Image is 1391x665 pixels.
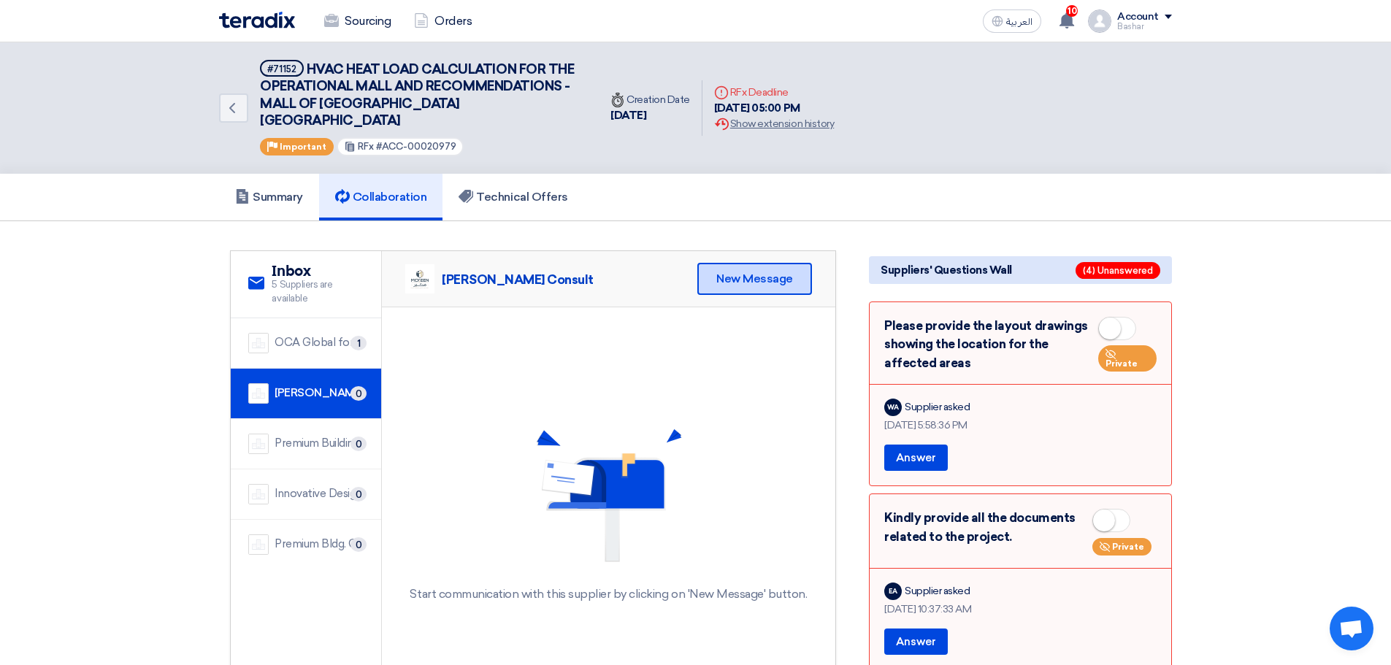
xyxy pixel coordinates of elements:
[350,336,367,350] span: 1
[272,263,364,280] h2: Inbox
[319,174,443,220] a: Collaboration
[610,92,690,107] div: Creation Date
[402,5,483,37] a: Orders
[260,60,581,130] h5: HVAC HEAT LOAD CALCULATION FOR THE OPERATIONAL MALL AND RECOMMENDATIONS - MALL OF ARABIA JEDDAH
[350,487,367,501] span: 0
[1006,17,1032,27] span: العربية
[1105,358,1138,369] span: Private
[248,434,269,454] img: company-name
[884,399,902,416] div: WA
[697,263,812,295] div: New Message
[219,12,295,28] img: Teradix logo
[313,5,402,37] a: Sourcing
[350,437,367,451] span: 0
[442,174,583,220] a: Technical Offers
[983,9,1041,33] button: العربية
[335,190,427,204] h5: Collaboration
[459,190,567,204] h5: Technical Offers
[275,334,364,351] div: OCA Global for Inspection
[905,399,970,415] div: Supplier asked
[1088,9,1111,33] img: profile_test.png
[272,277,364,306] span: 5 Suppliers are available
[884,583,902,600] div: EA
[610,107,690,124] div: [DATE]
[275,536,364,553] div: Premium Bldg. Co. For Trading
[280,142,326,152] span: Important
[884,601,1157,617] div: [DATE] 10:37:33 AM
[884,445,948,471] button: Answer
[219,174,319,220] a: Summary
[260,61,574,128] span: HVAC HEAT LOAD CALCULATION FOR THE OPERATIONAL MALL AND RECOMMENDATIONS - MALL OF [GEOGRAPHIC_DAT...
[350,386,367,401] span: 0
[884,418,1157,433] div: [DATE] 5:58:36 PM
[376,141,456,152] span: #ACC-00020979
[1076,262,1160,279] span: (4) Unanswered
[881,262,1012,278] span: Suppliers' Questions Wall
[1066,5,1078,17] span: 10
[536,428,682,574] img: No Messages Found
[350,537,367,552] span: 0
[884,629,948,655] button: Answer
[442,272,594,288] div: [PERSON_NAME] Consult
[714,100,834,117] div: [DATE] 05:00 PM
[905,583,970,599] div: Supplier asked
[248,534,269,555] img: company-name
[410,585,807,603] div: Start communication with this supplier by clicking on 'New Message' button.
[248,333,269,353] img: company-name
[1117,23,1172,31] div: Bashar
[1117,11,1159,23] div: Account
[884,509,1157,556] div: Kindly provide all the documents related to the project.
[275,435,364,452] div: Premium Building Company
[248,383,269,404] img: company-name
[248,484,269,504] img: company-name
[267,64,296,74] div: #71152
[884,317,1157,373] div: Please provide the layout drawings showing the location for the affected areas
[1330,607,1373,650] div: Open chat
[275,485,364,502] div: Innovative Design & Engineering Consultancy
[714,85,834,100] div: RFx Deadline
[235,190,303,204] h5: Summary
[714,116,834,131] div: Show extension history
[1112,542,1144,552] span: Private
[358,141,374,152] span: RFx
[275,385,364,401] div: [PERSON_NAME] Consult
